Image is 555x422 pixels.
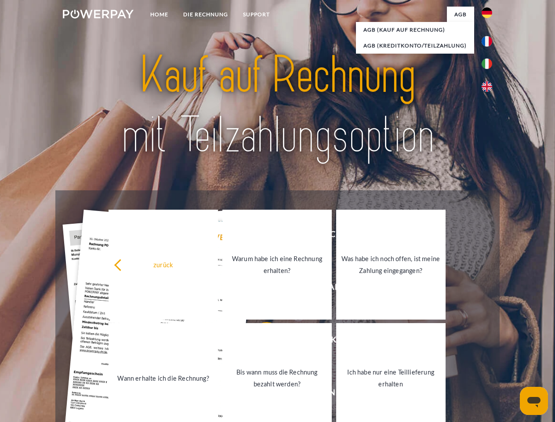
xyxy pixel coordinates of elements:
a: Home [143,7,176,22]
img: de [482,7,492,18]
div: Was habe ich noch offen, ist meine Zahlung eingegangen? [341,253,440,276]
div: zurück [114,258,213,270]
a: AGB (Kauf auf Rechnung) [356,22,474,38]
img: it [482,58,492,69]
a: DIE RECHNUNG [176,7,236,22]
div: Bis wann muss die Rechnung bezahlt werden? [228,366,326,390]
img: title-powerpay_de.svg [84,42,471,168]
a: SUPPORT [236,7,277,22]
div: Ich habe nur eine Teillieferung erhalten [341,366,440,390]
div: Wann erhalte ich die Rechnung? [114,372,213,384]
img: fr [482,36,492,47]
iframe: Button to launch messaging window [520,387,548,415]
a: Was habe ich noch offen, ist meine Zahlung eingegangen? [336,210,446,320]
img: logo-powerpay-white.svg [63,10,134,18]
a: AGB (Kreditkonto/Teilzahlung) [356,38,474,54]
img: en [482,81,492,92]
div: Warum habe ich eine Rechnung erhalten? [228,253,326,276]
a: agb [447,7,474,22]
